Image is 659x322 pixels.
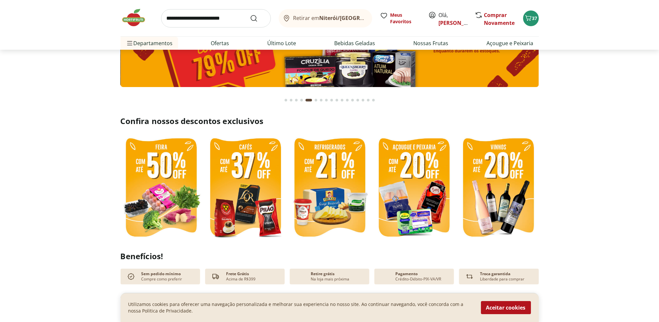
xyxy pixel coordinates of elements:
[289,134,370,242] img: refrigerados
[250,14,266,22] button: Submit Search
[279,9,372,27] button: Retirar emNiterói/[GEOGRAPHIC_DATA]
[484,11,515,27] a: Comprar Novamente
[350,92,355,108] button: Go to page 13 from fs-carousel
[126,35,134,51] button: Menu
[121,134,202,242] img: feira
[121,252,539,261] h2: Benefícios!
[481,301,531,314] button: Aceitar cookies
[439,19,481,27] a: [PERSON_NAME]
[487,39,534,47] a: Açougue e Peixaria
[480,271,510,277] p: Troca garantida
[268,39,296,47] a: Último Lote
[532,15,537,21] span: 37
[226,277,255,282] p: Acima de R$399
[311,271,335,277] p: Retire grátis
[141,277,182,282] p: Compre como preferir
[464,271,475,282] img: Devolução
[141,271,181,277] p: Sem pedido mínimo
[311,277,349,282] p: Na loja mais próxima
[126,35,173,51] span: Departamentos
[121,116,539,126] h2: Confira nossos descontos exclusivos
[210,271,221,282] img: truck
[294,92,299,108] button: Go to page 3 from fs-carousel
[395,277,441,282] p: Crédito-Débito-PIX-VA/VR
[295,271,305,282] img: payment
[205,134,286,242] img: café
[334,92,339,108] button: Go to page 10 from fs-carousel
[523,10,539,26] button: Carrinho
[283,92,288,108] button: Go to page 1 from fs-carousel
[288,92,294,108] button: Go to page 2 from fs-carousel
[390,12,420,25] span: Meus Favoritos
[335,39,375,47] a: Bebidas Geladas
[128,301,473,314] p: Utilizamos cookies para oferecer uma navegação personalizada e melhorar sua experiencia no nosso ...
[355,92,360,108] button: Go to page 14 from fs-carousel
[458,134,539,242] img: vinhos
[324,92,329,108] button: Go to page 8 from fs-carousel
[366,92,371,108] button: Go to page 16 from fs-carousel
[329,92,334,108] button: Go to page 9 from fs-carousel
[211,39,229,47] a: Ofertas
[299,92,304,108] button: Go to page 4 from fs-carousel
[371,92,376,108] button: Go to page 17 from fs-carousel
[319,92,324,108] button: Go to page 7 from fs-carousel
[226,271,249,277] p: Frete Grátis
[380,12,420,25] a: Meus Favoritos
[121,292,539,303] h2: Ofertas da Semana
[380,271,390,282] img: card
[339,92,345,108] button: Go to page 11 from fs-carousel
[319,14,394,22] b: Niterói/[GEOGRAPHIC_DATA]
[293,15,365,21] span: Retirar em
[121,8,153,27] img: Hortifruti
[439,11,468,27] span: Olá,
[345,92,350,108] button: Go to page 12 from fs-carousel
[414,39,449,47] a: Nossas Frutas
[360,92,366,108] button: Go to page 15 from fs-carousel
[304,92,313,108] button: Current page from fs-carousel
[373,134,454,242] img: resfriados
[395,271,418,277] p: Pagamento
[313,92,319,108] button: Go to page 6 from fs-carousel
[126,271,136,282] img: check
[480,277,524,282] p: Liberdade para comprar
[161,9,271,27] input: search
